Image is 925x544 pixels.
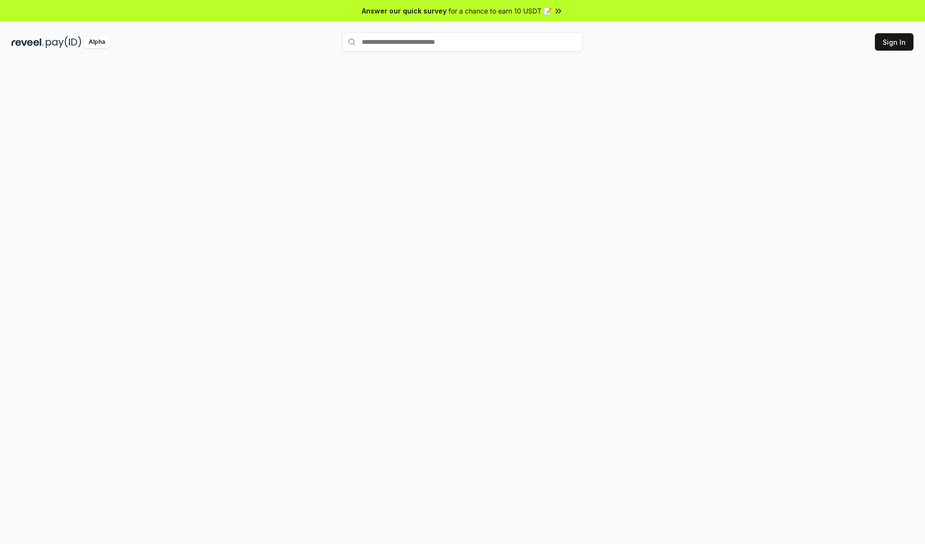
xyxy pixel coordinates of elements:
img: reveel_dark [12,36,44,48]
button: Sign In [875,33,913,51]
span: Answer our quick survey [362,6,447,16]
span: for a chance to earn 10 USDT 📝 [449,6,552,16]
img: pay_id [46,36,81,48]
div: Alpha [83,36,110,48]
